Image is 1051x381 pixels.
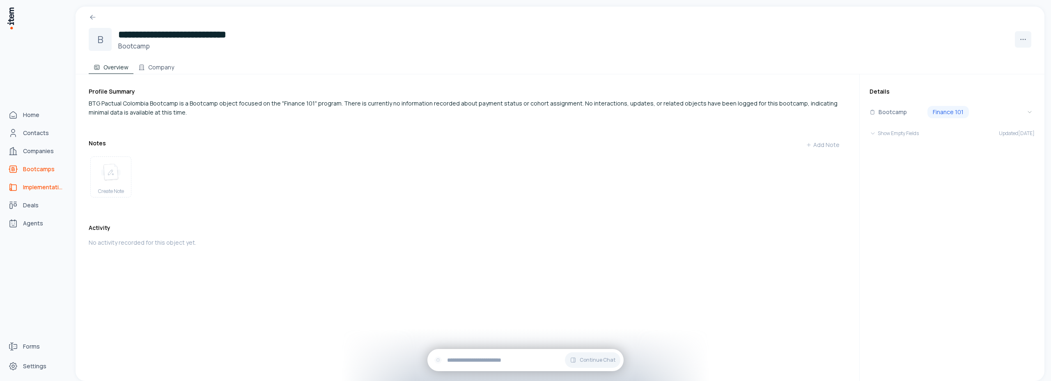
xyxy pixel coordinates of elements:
span: Home [23,111,39,119]
span: Updated [DATE] [999,130,1035,137]
button: Continue Chat [565,352,620,368]
button: Add Note [799,137,846,153]
span: Deals [23,201,39,209]
div: Add Note [806,141,840,149]
a: bootcamps [5,161,67,177]
span: Contacts [23,129,49,137]
span: Bootcamps [23,165,55,173]
span: Implementations [23,183,64,191]
span: Forms [23,342,40,351]
a: Settings [5,358,67,374]
h3: Activity [89,224,110,232]
a: Forms [5,338,67,355]
span: Create Note [98,188,124,195]
button: create noteCreate Note [90,156,131,197]
h3: Details [870,87,1035,96]
div: BTG Pactual Colombia Bootcamp is a Bootcamp object focused on the "Finance 101" program. There is... [89,99,846,117]
a: Contacts [5,125,67,141]
h3: Bootcamp [118,41,275,51]
h3: Profile Summary [89,87,846,96]
div: Continue Chat [427,349,624,371]
span: Companies [23,147,54,155]
span: Agents [23,219,43,227]
div: B [89,28,112,51]
button: Show Empty Fields [870,125,919,142]
span: Settings [23,362,46,370]
a: implementations [5,179,67,195]
button: Overview [89,57,133,74]
p: No activity recorded for this object yet. [89,239,846,247]
img: create note [101,163,121,181]
span: Continue Chat [580,357,615,363]
img: Item Brain Logo [7,7,15,30]
p: Bootcamp [879,108,907,117]
h3: Notes [89,139,106,147]
a: deals [5,197,67,213]
button: More actions [1015,31,1031,48]
a: Home [5,107,67,123]
a: Agents [5,215,67,232]
a: Companies [5,143,67,159]
button: Company [133,57,179,74]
